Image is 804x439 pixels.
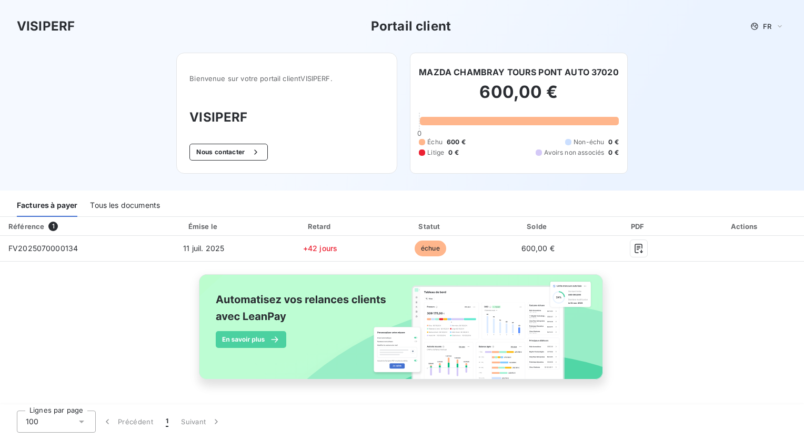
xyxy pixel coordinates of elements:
[48,222,58,231] span: 1
[189,108,384,127] h3: VISIPERF
[96,411,159,433] button: Précédent
[159,411,175,433] button: 1
[521,244,555,253] span: 600,00 €
[544,148,604,157] span: Avoirs non associés
[183,244,224,253] span: 11 juil. 2025
[8,222,44,231] div: Référence
[415,241,446,256] span: échue
[26,416,38,427] span: 100
[417,129,421,137] span: 0
[763,22,771,31] span: FR
[189,74,384,83] span: Bienvenue sur votre portail client VISIPERF .
[17,195,77,217] div: Factures à payer
[378,221,483,232] div: Statut
[427,137,443,147] span: Échu
[267,221,374,232] div: Retard
[189,144,267,161] button: Nous contacter
[608,137,618,147] span: 0 €
[593,221,684,232] div: PDF
[419,66,618,78] h6: MAZDA CHAMBRAY TOURS PONT AUTO 37020
[145,221,263,232] div: Émise le
[17,17,75,36] h3: VISIPERF
[448,148,458,157] span: 0 €
[303,244,337,253] span: +42 jours
[487,221,589,232] div: Solde
[371,17,451,36] h3: Portail client
[427,148,444,157] span: Litige
[447,137,466,147] span: 600 €
[90,195,160,217] div: Tous les documents
[189,268,615,397] img: banner
[608,148,618,157] span: 0 €
[166,416,168,427] span: 1
[175,411,228,433] button: Suivant
[688,221,802,232] div: Actions
[574,137,604,147] span: Non-échu
[419,82,618,113] h2: 600,00 €
[8,244,78,253] span: FV2025070000134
